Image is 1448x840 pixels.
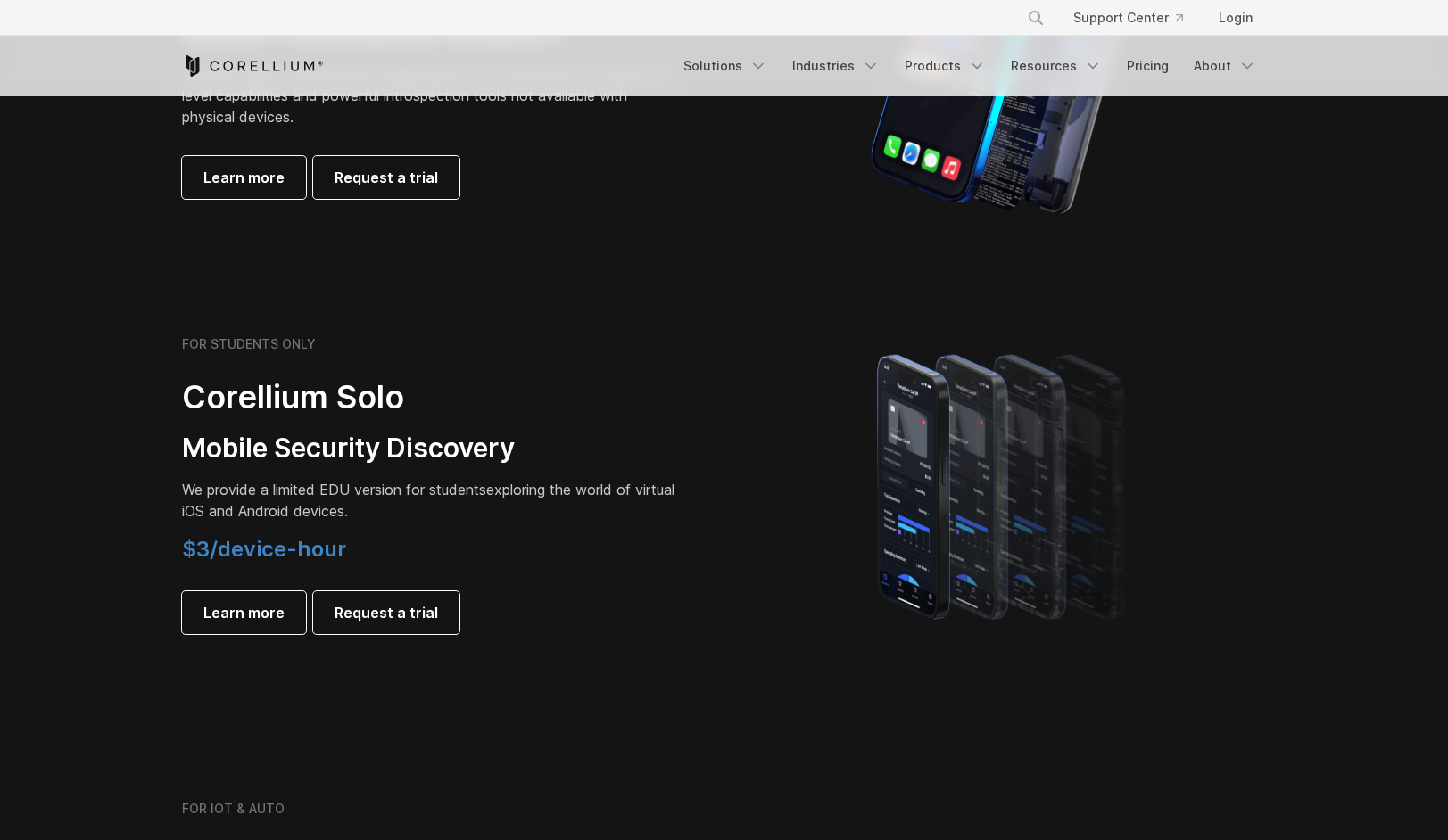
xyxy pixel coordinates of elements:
[182,55,324,77] a: Corellium Home
[203,602,285,623] span: Learn more
[1000,50,1113,82] a: Resources
[182,801,285,817] h6: FOR IOT & AUTO
[1204,2,1267,34] a: Login
[1116,50,1179,82] a: Pricing
[313,156,459,199] a: Request a trial
[182,336,316,352] h6: FOR STUDENTS ONLY
[182,481,486,498] span: We provide a limited EDU version for students
[1005,2,1267,34] div: Navigation Menu
[841,329,1167,641] img: A lineup of four iPhone models becoming more gradient and blurred
[182,591,306,634] a: Learn more
[1183,50,1267,82] a: About
[335,602,438,623] span: Request a trial
[1059,2,1197,34] a: Support Center
[782,50,890,82] a: Industries
[673,50,778,82] a: Solutions
[182,156,306,199] a: Learn more
[182,536,346,562] span: $3/device-hour
[182,377,682,417] h2: Corellium Solo
[313,591,459,634] a: Request a trial
[182,432,682,465] h3: Mobile Security Discovery
[894,50,997,82] a: Products
[203,167,285,188] span: Learn more
[673,50,1267,82] div: Navigation Menu
[182,479,682,522] p: exploring the world of virtual iOS and Android devices.
[1020,2,1052,34] button: Search
[335,167,438,188] span: Request a trial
